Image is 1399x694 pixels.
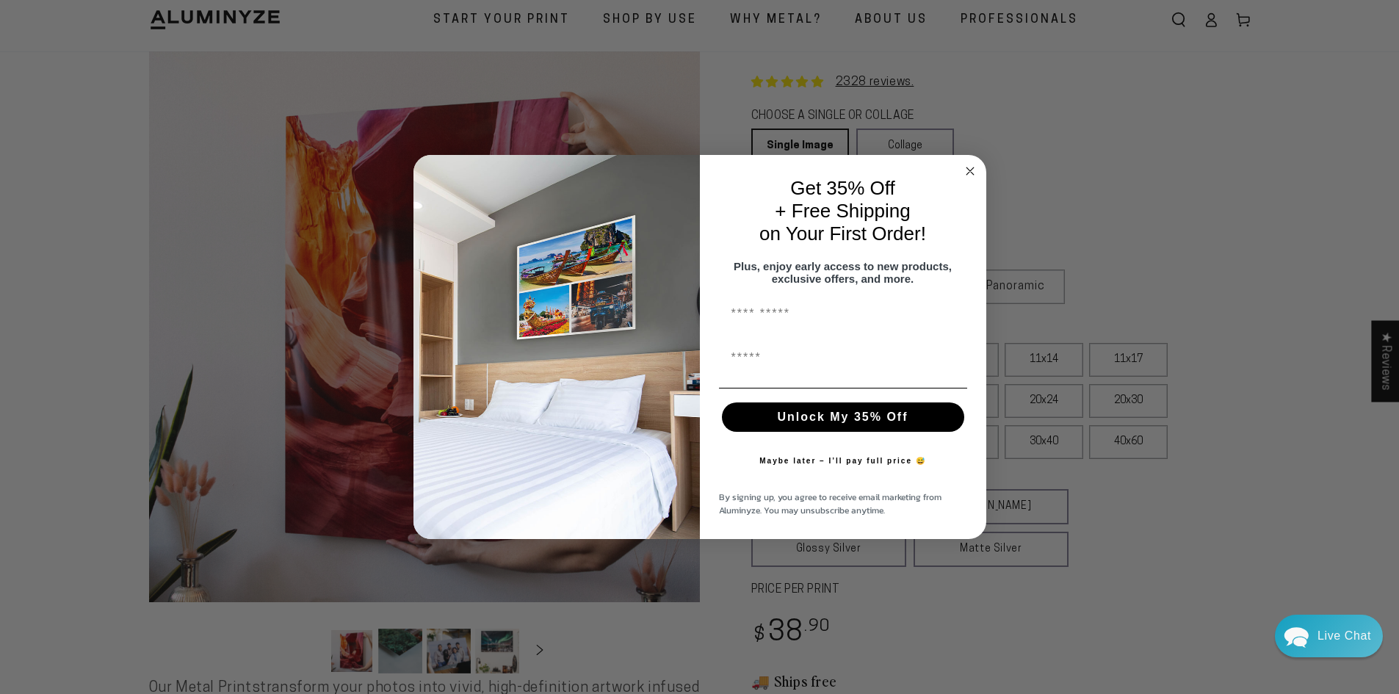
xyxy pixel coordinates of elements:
span: on Your First Order! [759,223,926,245]
img: 728e4f65-7e6c-44e2-b7d1-0292a396982f.jpeg [413,155,700,540]
button: Close dialog [961,162,979,180]
span: By signing up, you agree to receive email marketing from Aluminyze. You may unsubscribe anytime. [719,491,941,517]
img: underline [719,388,967,388]
div: Chat widget toggle [1275,615,1383,657]
div: Contact Us Directly [1317,615,1371,657]
button: Maybe later – I’ll pay full price 😅 [752,447,933,476]
span: Plus, enjoy early access to new products, exclusive offers, and more. [734,260,952,285]
span: Get 35% Off [790,177,895,199]
button: Unlock My 35% Off [722,402,964,432]
span: + Free Shipping [775,200,910,222]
